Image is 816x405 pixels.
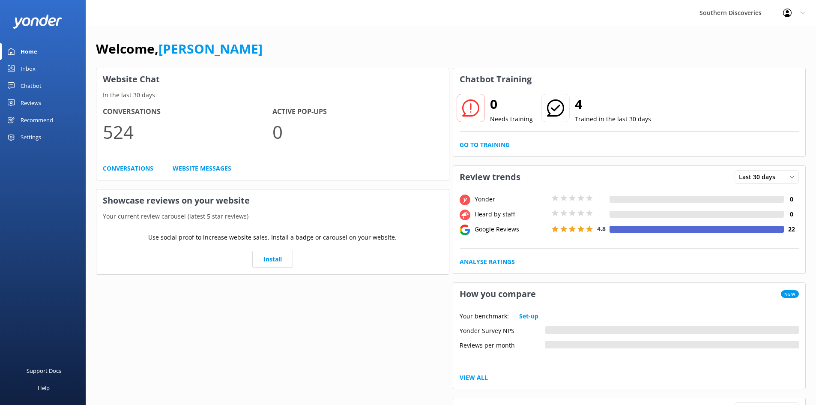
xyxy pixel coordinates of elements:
[272,106,442,117] h4: Active Pop-ups
[575,114,651,124] p: Trained in the last 30 days
[490,114,533,124] p: Needs training
[453,166,527,188] h3: Review trends
[784,210,799,219] h4: 0
[173,164,231,173] a: Website Messages
[739,172,780,182] span: Last 30 days
[96,212,449,221] p: Your current review carousel (latest 5 star reviews)
[38,379,50,396] div: Help
[597,225,606,233] span: 4.8
[519,312,538,321] a: Set-up
[21,94,41,111] div: Reviews
[490,94,533,114] h2: 0
[460,326,545,334] div: Yonder Survey NPS
[453,68,538,90] h3: Chatbot Training
[96,189,449,212] h3: Showcase reviews on your website
[472,195,550,204] div: Yonder
[272,117,442,146] p: 0
[460,312,509,321] p: Your benchmark:
[460,373,488,382] a: View All
[460,140,510,150] a: Go to Training
[21,129,41,146] div: Settings
[472,225,550,234] div: Google Reviews
[96,90,449,100] p: In the last 30 days
[460,257,515,267] a: Analyse Ratings
[96,68,449,90] h3: Website Chat
[575,94,651,114] h2: 4
[781,290,799,298] span: New
[148,233,397,242] p: Use social proof to increase website sales. Install a badge or carousel on your website.
[21,60,36,77] div: Inbox
[158,40,263,57] a: [PERSON_NAME]
[13,15,62,29] img: yonder-white-logo.png
[460,341,545,348] div: Reviews per month
[96,39,263,59] h1: Welcome,
[252,251,293,268] a: Install
[21,111,53,129] div: Recommend
[27,362,61,379] div: Support Docs
[453,283,542,305] h3: How you compare
[472,210,550,219] div: Heard by staff
[784,195,799,204] h4: 0
[784,225,799,234] h4: 22
[103,164,153,173] a: Conversations
[103,117,272,146] p: 524
[21,77,42,94] div: Chatbot
[103,106,272,117] h4: Conversations
[21,43,37,60] div: Home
